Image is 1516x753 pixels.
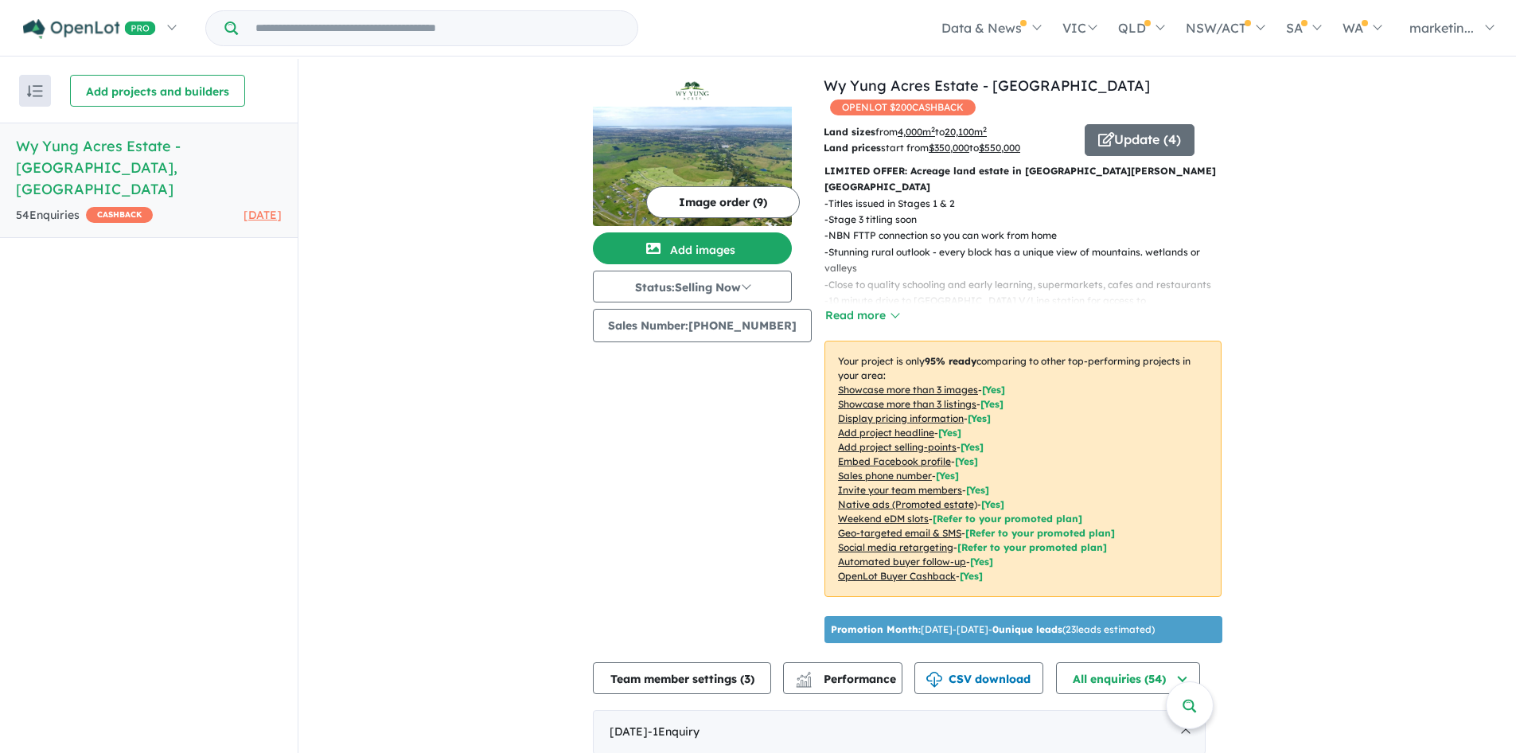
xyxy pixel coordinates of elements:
span: [Refer to your promoted plan] [933,513,1082,525]
span: [DATE] [244,208,282,222]
input: Try estate name, suburb, builder or developer [241,11,634,45]
span: [Refer to your promoted plan] [965,527,1115,539]
button: Sales Number:[PHONE_NUMBER] [593,309,812,342]
b: 95 % ready [925,355,976,367]
img: Openlot PRO Logo White [23,19,156,39]
span: Performance [798,672,896,686]
sup: 2 [931,125,935,134]
p: start from [824,140,1073,156]
u: $ 550,000 [979,142,1020,154]
button: Team member settings (3) [593,662,771,694]
u: Add project selling-points [838,441,957,453]
b: Land prices [824,142,881,154]
button: All enquiries (54) [1056,662,1200,694]
img: Wy Yung Acres Estate - Wy Yung Logo [599,81,785,100]
u: Social media retargeting [838,541,953,553]
span: [Refer to your promoted plan] [957,541,1107,553]
u: Weekend eDM slots [838,513,929,525]
span: 3 [744,672,750,686]
span: [ Yes ] [968,412,991,424]
p: - Stunning rural outlook - every block has a unique view of mountains. wetlands or valleys [824,244,1234,277]
u: Embed Facebook profile [838,455,951,467]
span: [Yes] [970,556,993,568]
p: - Close to quality schooling and early learning, supermarkets, cafes and restaurants [824,277,1234,293]
p: from [824,124,1073,140]
h5: Wy Yung Acres Estate - [GEOGRAPHIC_DATA] , [GEOGRAPHIC_DATA] [16,135,282,200]
u: $ 350,000 [929,142,969,154]
u: Automated buyer follow-up [838,556,966,568]
u: Sales phone number [838,470,932,482]
p: - NBN FTTP connection so you can work from home [824,228,1234,244]
b: Promotion Month: [831,623,921,635]
span: [ Yes ] [955,455,978,467]
span: marketin... [1409,20,1474,36]
img: bar-chart.svg [796,677,812,687]
u: Add project headline [838,427,934,439]
button: Image order (9) [646,186,800,218]
u: Showcase more than 3 images [838,384,978,396]
p: - Titles issued in Stages 1 & 2 [824,196,1234,212]
span: [ Yes ] [980,398,1004,410]
u: Native ads (Promoted estate) [838,498,977,510]
sup: 2 [983,125,987,134]
img: sort.svg [27,85,43,97]
span: [Yes] [960,570,983,582]
button: Performance [783,662,902,694]
u: OpenLot Buyer Cashback [838,570,956,582]
span: [ Yes ] [936,470,959,482]
img: line-chart.svg [797,672,811,681]
p: [DATE] - [DATE] - ( 23 leads estimated) [831,622,1155,637]
u: 20,100 m [945,126,987,138]
img: Wy Yung Acres Estate - Wy Yung [593,107,792,226]
span: - 1 Enquir y [648,724,700,739]
p: - Stage 3 titling soon [824,212,1234,228]
p: - 10 minute drive to [GEOGRAPHIC_DATA] V/Line station for access to [GEOGRAPHIC_DATA] [824,293,1234,326]
button: Read more [824,306,899,325]
button: Status:Selling Now [593,271,792,302]
span: [ Yes ] [966,484,989,496]
button: Add projects and builders [70,75,245,107]
div: 54 Enquir ies [16,206,153,225]
a: Wy Yung Acres Estate - [GEOGRAPHIC_DATA] [824,76,1150,95]
u: Showcase more than 3 listings [838,398,976,410]
b: Land sizes [824,126,875,138]
button: Update (4) [1085,124,1194,156]
span: CASHBACK [86,207,153,223]
span: OPENLOT $ 200 CASHBACK [830,99,976,115]
p: LIMITED OFFER: Acreage land estate in [GEOGRAPHIC_DATA][PERSON_NAME][GEOGRAPHIC_DATA] [824,163,1222,196]
span: [ Yes ] [982,384,1005,396]
u: Display pricing information [838,412,964,424]
u: 4,000 m [898,126,935,138]
p: Your project is only comparing to other top-performing projects in your area: - - - - - - - - - -... [824,341,1222,597]
a: Wy Yung Acres Estate - Wy Yung LogoWy Yung Acres Estate - Wy Yung [593,75,792,226]
button: CSV download [914,662,1043,694]
button: Add images [593,232,792,264]
u: Invite your team members [838,484,962,496]
u: Geo-targeted email & SMS [838,527,961,539]
img: download icon [926,672,942,688]
span: [ Yes ] [961,441,984,453]
b: 0 unique leads [992,623,1062,635]
span: [Yes] [981,498,1004,510]
span: [ Yes ] [938,427,961,439]
span: to [935,126,987,138]
span: to [969,142,1020,154]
